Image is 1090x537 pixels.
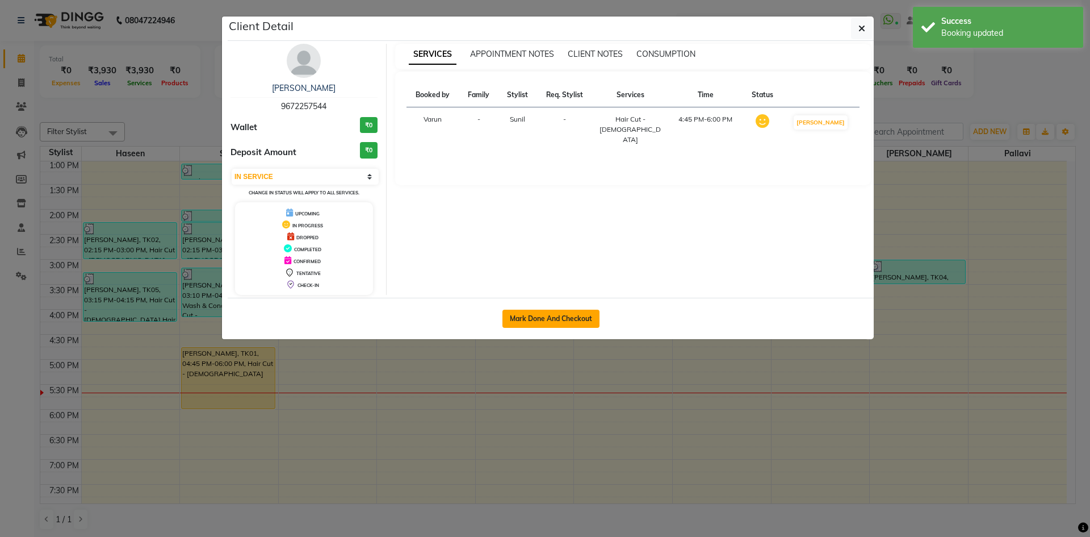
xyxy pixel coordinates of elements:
[360,142,378,159] h3: ₹0
[292,223,323,228] span: IN PROGRESS
[593,83,668,107] th: Services
[296,235,318,240] span: DROPPED
[297,282,319,288] span: CHECK-IN
[536,83,593,107] th: Req. Stylist
[668,107,743,152] td: 4:45 PM-6:00 PM
[230,121,257,134] span: Wallet
[941,15,1075,27] div: Success
[536,107,593,152] td: -
[296,270,321,276] span: TENTATIVE
[294,259,321,264] span: CONFIRMED
[459,107,498,152] td: -
[272,83,336,93] a: [PERSON_NAME]
[249,190,359,195] small: Change in status will apply to all services.
[281,101,326,111] span: 9672257544
[230,146,296,159] span: Deposit Amount
[287,44,321,78] img: avatar
[568,49,623,59] span: CLIENT NOTES
[406,83,459,107] th: Booked by
[459,83,498,107] th: Family
[743,83,782,107] th: Status
[502,310,599,328] button: Mark Done And Checkout
[668,83,743,107] th: Time
[229,18,294,35] h5: Client Detail
[294,247,321,252] span: COMPLETED
[636,49,695,59] span: CONSUMPTION
[406,107,459,152] td: Varun
[510,115,525,123] span: Sunil
[498,83,536,107] th: Stylist
[599,114,661,145] div: Hair Cut - [DEMOGRAPHIC_DATA]
[360,117,378,134] h3: ₹0
[409,44,456,65] span: SERVICES
[470,49,554,59] span: APPOINTMENT NOTES
[794,115,848,130] button: [PERSON_NAME]
[941,27,1075,39] div: Booking updated
[295,211,320,217] span: UPCOMING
